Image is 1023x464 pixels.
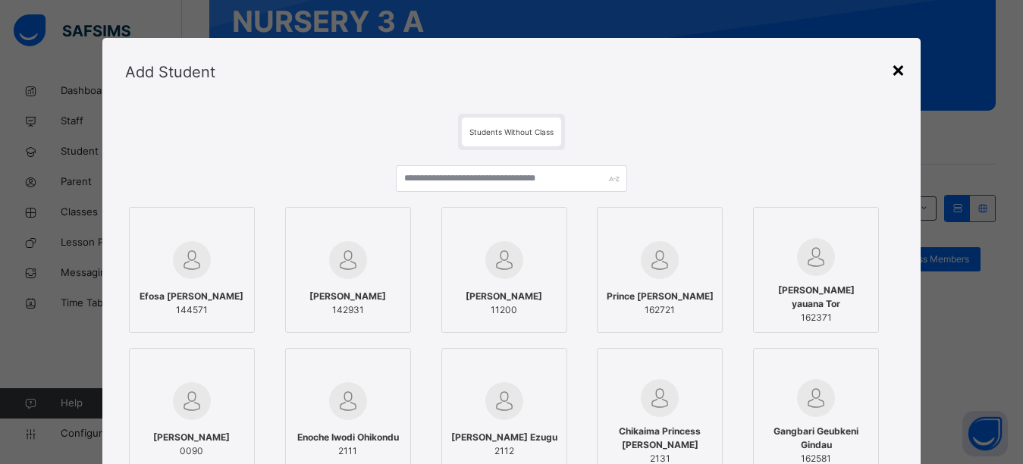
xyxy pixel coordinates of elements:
[153,444,230,458] span: 0090
[641,241,679,279] img: default.svg
[329,382,367,420] img: default.svg
[466,290,542,303] span: [PERSON_NAME]
[140,303,243,317] span: 144571
[761,425,871,452] span: Gangbari Geubkeni Gindau
[451,444,557,458] span: 2112
[329,241,367,279] img: default.svg
[797,379,835,417] img: default.svg
[297,444,399,458] span: 2111
[140,290,243,303] span: Efosa [PERSON_NAME]
[605,425,714,452] span: Chikaima Princess [PERSON_NAME]
[125,63,215,81] span: Add Student
[761,284,871,311] span: [PERSON_NAME] yauana Tor
[309,303,386,317] span: 142931
[641,379,679,417] img: default.svg
[607,290,714,303] span: Prince [PERSON_NAME]
[297,431,399,444] span: Enoche Iwodi Ohikondu
[451,431,557,444] span: [PERSON_NAME] Ezugu
[153,431,230,444] span: [PERSON_NAME]
[797,238,835,276] img: default.svg
[173,241,211,279] img: default.svg
[761,311,871,324] span: 162371
[485,241,523,279] img: default.svg
[466,303,542,317] span: 11200
[485,382,523,420] img: default.svg
[891,53,905,85] div: ×
[469,127,554,136] span: Students Without Class
[607,303,714,317] span: 162721
[309,290,386,303] span: [PERSON_NAME]
[173,382,211,420] img: default.svg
